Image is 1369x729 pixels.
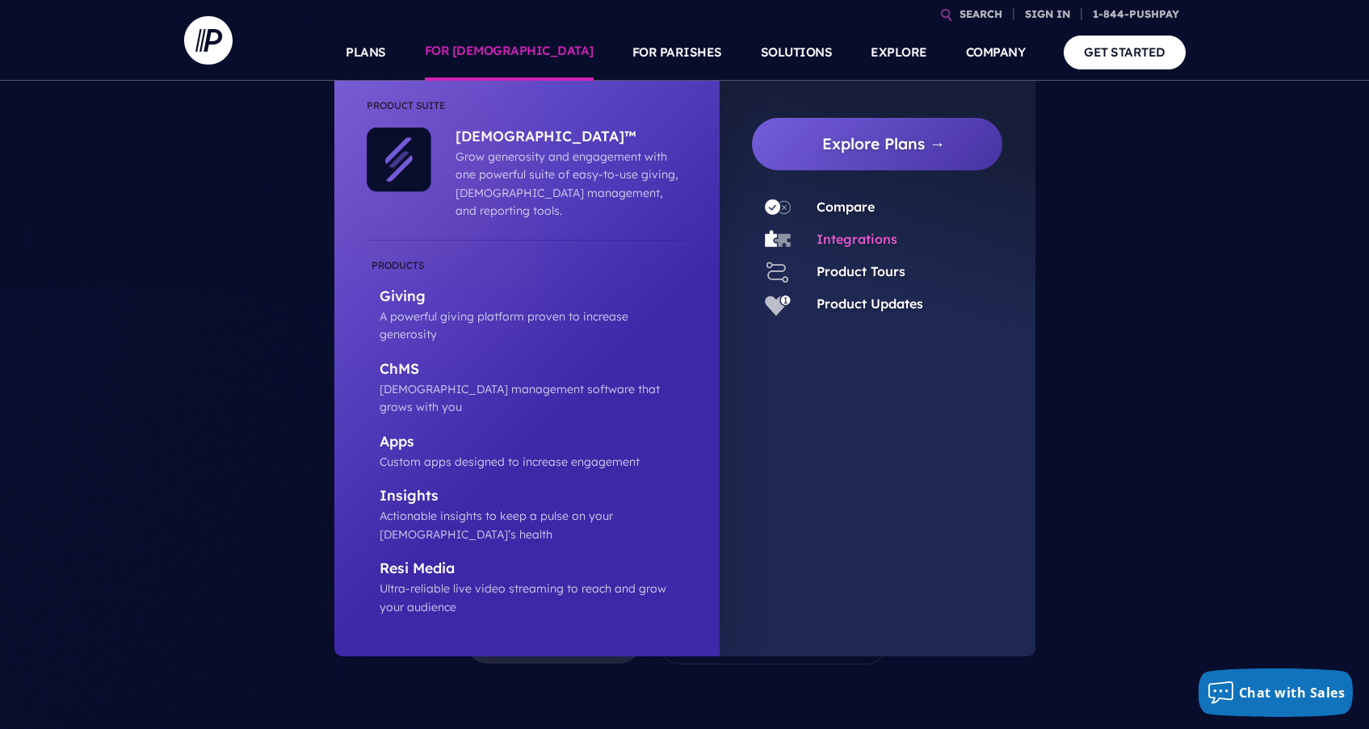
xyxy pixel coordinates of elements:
[752,259,804,285] a: Product Tours - Icon
[765,118,1003,170] a: Explore Plans →
[752,227,804,253] a: Integrations - Icon
[367,433,687,471] a: Apps Custom apps designed to increase engagement
[367,559,687,616] a: Resi Media Ultra-reliable live video streaming to reach and grow your audience
[380,287,687,308] p: Giving
[380,308,687,344] p: A powerful giving platform proven to increase generosity
[765,195,791,220] img: Compare - Icon
[380,487,687,507] p: Insights
[817,295,923,312] a: Product Updates
[367,487,687,543] a: Insights Actionable insights to keep a pulse on your [DEMOGRAPHIC_DATA]’s health
[346,24,386,81] a: PLANS
[380,380,687,417] p: [DEMOGRAPHIC_DATA] management software that grows with you
[425,24,594,81] a: FOR [DEMOGRAPHIC_DATA]
[1239,684,1346,702] span: Chat with Sales
[456,148,679,220] p: Grow generosity and engagement with one powerful suite of easy-to-use giving, [DEMOGRAPHIC_DATA] ...
[765,259,791,285] img: Product Tours - Icon
[761,24,833,81] a: SOLUTIONS
[752,291,804,317] a: Product Updates - Icon
[456,128,679,148] p: [DEMOGRAPHIC_DATA]™
[380,453,687,471] p: Custom apps designed to increase engagement
[431,128,679,220] a: [DEMOGRAPHIC_DATA]™ Grow generosity and engagement with one powerful suite of easy-to-use giving,...
[966,24,1026,81] a: COMPANY
[380,507,687,543] p: Actionable insights to keep a pulse on your [DEMOGRAPHIC_DATA]’s health
[367,360,687,417] a: ChMS [DEMOGRAPHIC_DATA] management software that grows with you
[765,227,791,253] img: Integrations - Icon
[1199,668,1354,717] button: Chat with Sales
[817,199,875,215] a: Compare
[380,580,687,616] p: Ultra-reliable live video streaming to reach and grow your audience
[752,195,804,220] a: Compare - Icon
[817,231,897,247] a: Integrations
[817,263,905,279] a: Product Tours
[367,97,687,128] li: Product Suite
[380,559,687,580] p: Resi Media
[367,257,687,344] a: Giving A powerful giving platform proven to increase generosity
[380,433,687,453] p: Apps
[871,24,927,81] a: EXPLORE
[1064,36,1186,69] a: GET STARTED
[765,291,791,317] img: Product Updates - Icon
[632,24,722,81] a: FOR PARISHES
[380,360,687,380] p: ChMS
[367,128,431,192] img: ChurchStaq™ - Icon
